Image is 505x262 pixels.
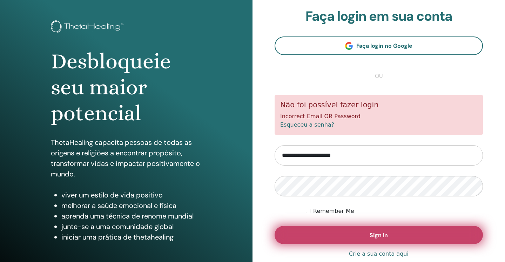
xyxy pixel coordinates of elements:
[306,207,483,215] div: Keep me authenticated indefinitely or until I manually logout
[280,101,477,109] h5: Não foi possível fazer login
[371,72,386,80] span: ou
[370,231,388,239] span: Sign In
[275,8,483,25] h2: Faça login em sua conta
[356,42,412,49] span: Faça login no Google
[275,36,483,55] a: Faça login no Google
[280,121,334,128] a: Esqueceu a senha?
[275,226,483,244] button: Sign In
[51,48,202,127] h1: Desbloqueie seu maior potencial
[61,211,202,221] li: aprenda uma técnica de renome mundial
[51,137,202,179] p: ThetaHealing capacita pessoas de todas as origens e religiões a encontrar propósito, transformar ...
[61,221,202,232] li: junte-se a uma comunidade global
[61,232,202,242] li: iniciar uma prática de thetahealing
[349,250,409,258] a: Crie a sua conta aqui
[61,190,202,200] li: viver um estilo de vida positivo
[61,200,202,211] li: melhorar a saúde emocional e física
[275,95,483,135] div: Incorrect Email OR Password
[313,207,354,215] label: Remember Me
